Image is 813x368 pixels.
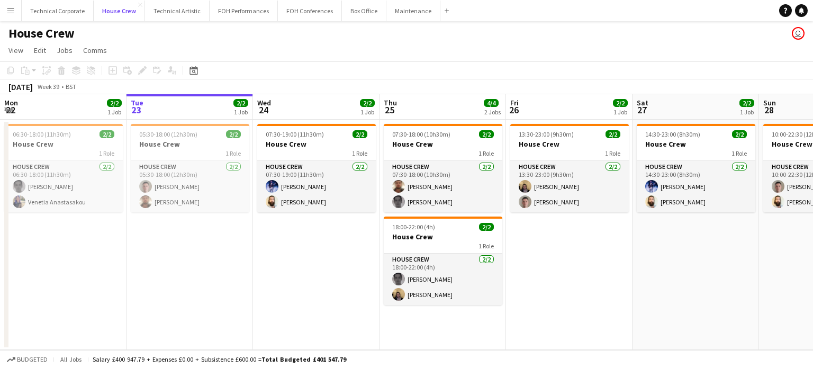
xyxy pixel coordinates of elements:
span: Mon [4,98,18,107]
span: 18:00-22:00 (4h) [392,223,435,231]
span: 4/4 [484,99,499,107]
span: 07:30-19:00 (11h30m) [266,130,324,138]
span: 1 Role [99,149,114,157]
span: 1 Role [478,242,494,250]
span: 25 [382,104,397,116]
span: All jobs [58,355,84,363]
h3: House Crew [257,139,376,149]
a: Comms [79,43,111,57]
span: Wed [257,98,271,107]
app-card-role: House Crew2/207:30-18:00 (10h30m)[PERSON_NAME][PERSON_NAME] [384,161,502,212]
span: Sun [763,98,776,107]
span: Total Budgeted £401 547.79 [261,355,346,363]
span: 1 Role [605,149,620,157]
span: View [8,46,23,55]
span: 23 [129,104,143,116]
span: 2/2 [613,99,628,107]
span: Tue [131,98,143,107]
h3: House Crew [510,139,629,149]
button: Budgeted [5,354,49,365]
h3: House Crew [637,139,755,149]
h3: House Crew [384,232,502,241]
span: 1 Role [352,149,367,157]
app-job-card: 14:30-23:00 (8h30m)2/2House Crew1 RoleHouse Crew2/214:30-23:00 (8h30m)[PERSON_NAME][PERSON_NAME] [637,124,755,212]
span: 28 [762,104,776,116]
span: 2/2 [360,99,375,107]
app-job-card: 07:30-18:00 (10h30m)2/2House Crew1 RoleHouse Crew2/207:30-18:00 (10h30m)[PERSON_NAME][PERSON_NAME] [384,124,502,212]
span: 2/2 [226,130,241,138]
span: 2/2 [233,99,248,107]
app-job-card: 06:30-18:00 (11h30m)2/2House Crew1 RoleHouse Crew2/206:30-18:00 (11h30m)[PERSON_NAME]Venetia Anas... [4,124,123,212]
span: Jobs [57,46,73,55]
div: Salary £400 947.79 + Expenses £0.00 + Subsistence £600.00 = [93,355,346,363]
button: FOH Conferences [278,1,342,21]
span: 22 [3,104,18,116]
h1: House Crew [8,25,75,41]
h3: House Crew [131,139,249,149]
div: 2 Jobs [484,108,501,116]
span: 2/2 [732,130,747,138]
span: 24 [256,104,271,116]
app-card-role: House Crew2/214:30-23:00 (8h30m)[PERSON_NAME][PERSON_NAME] [637,161,755,212]
span: 27 [635,104,648,116]
span: Budgeted [17,356,48,363]
app-job-card: 13:30-23:00 (9h30m)2/2House Crew1 RoleHouse Crew2/213:30-23:00 (9h30m)[PERSON_NAME][PERSON_NAME] [510,124,629,212]
span: 1 Role [731,149,747,157]
app-card-role: House Crew2/213:30-23:00 (9h30m)[PERSON_NAME][PERSON_NAME] [510,161,629,212]
div: 1 Job [360,108,374,116]
app-card-role: House Crew2/218:00-22:00 (4h)[PERSON_NAME][PERSON_NAME] [384,254,502,305]
span: 07:30-18:00 (10h30m) [392,130,450,138]
a: Edit [30,43,50,57]
span: 05:30-18:00 (12h30m) [139,130,197,138]
app-job-card: 05:30-18:00 (12h30m)2/2House Crew1 RoleHouse Crew2/205:30-18:00 (12h30m)[PERSON_NAME][PERSON_NAME] [131,124,249,212]
span: Week 39 [35,83,61,91]
button: Technical Artistic [145,1,210,21]
app-card-role: House Crew2/207:30-19:00 (11h30m)[PERSON_NAME][PERSON_NAME] [257,161,376,212]
span: 2/2 [107,99,122,107]
app-card-role: House Crew2/206:30-18:00 (11h30m)[PERSON_NAME]Venetia Anastasakou [4,161,123,212]
span: 2/2 [479,223,494,231]
span: 2/2 [100,130,114,138]
app-card-role: House Crew2/205:30-18:00 (12h30m)[PERSON_NAME][PERSON_NAME] [131,161,249,212]
h3: House Crew [4,139,123,149]
div: 1 Job [613,108,627,116]
span: 1 Role [225,149,241,157]
button: FOH Performances [210,1,278,21]
span: Comms [83,46,107,55]
span: 2/2 [479,130,494,138]
span: Sat [637,98,648,107]
div: BST [66,83,76,91]
span: 2/2 [739,99,754,107]
span: 2/2 [606,130,620,138]
span: 13:30-23:00 (9h30m) [519,130,574,138]
a: Jobs [52,43,77,57]
button: House Crew [94,1,145,21]
button: Box Office [342,1,386,21]
app-user-avatar: Liveforce Admin [792,27,805,40]
span: 26 [509,104,519,116]
div: [DATE] [8,82,33,92]
div: 1 Job [740,108,754,116]
a: View [4,43,28,57]
div: 1 Job [234,108,248,116]
span: 1 Role [478,149,494,157]
span: 14:30-23:00 (8h30m) [645,130,700,138]
h3: House Crew [384,139,502,149]
span: 2/2 [353,130,367,138]
app-job-card: 07:30-19:00 (11h30m)2/2House Crew1 RoleHouse Crew2/207:30-19:00 (11h30m)[PERSON_NAME][PERSON_NAME] [257,124,376,212]
div: 1 Job [107,108,121,116]
span: Thu [384,98,397,107]
app-job-card: 18:00-22:00 (4h)2/2House Crew1 RoleHouse Crew2/218:00-22:00 (4h)[PERSON_NAME][PERSON_NAME] [384,217,502,305]
button: Technical Corporate [22,1,94,21]
span: Fri [510,98,519,107]
span: 06:30-18:00 (11h30m) [13,130,71,138]
span: Edit [34,46,46,55]
button: Maintenance [386,1,440,21]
